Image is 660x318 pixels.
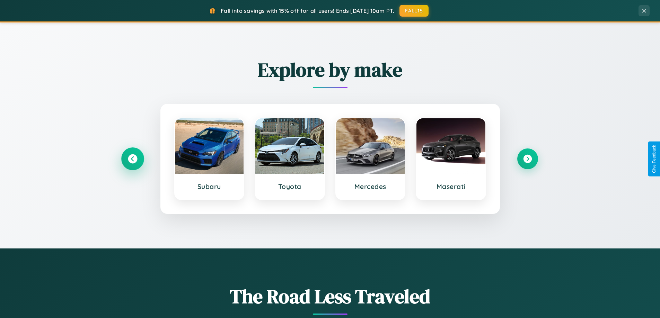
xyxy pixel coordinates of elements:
[122,283,538,310] h1: The Road Less Traveled
[343,182,398,191] h3: Mercedes
[122,56,538,83] h2: Explore by make
[399,5,429,17] button: FALL15
[423,182,478,191] h3: Maserati
[182,182,237,191] h3: Subaru
[262,182,317,191] h3: Toyota
[221,7,394,14] span: Fall into savings with 15% off for all users! Ends [DATE] 10am PT.
[652,145,657,173] div: Give Feedback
